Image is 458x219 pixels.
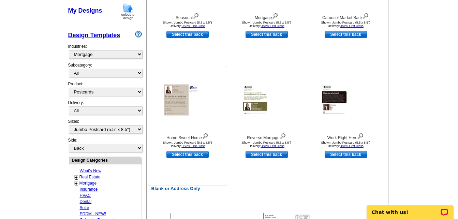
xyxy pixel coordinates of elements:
a: use this design [325,151,367,158]
div: Design Categories [69,157,142,163]
div: Product: [68,81,142,100]
img: view design details [272,12,278,19]
a: use this design [246,31,288,38]
img: Home Sweet Home [164,85,211,116]
a: Real Estate [79,175,101,179]
a: + [75,181,78,186]
a: USPS First Class [340,24,364,28]
a: use this design [246,151,288,158]
img: Reverse Morgage [243,85,291,116]
div: Reverse Morgage [229,132,304,141]
a: USPS First Class [261,144,284,148]
a: USPS First Class [340,144,364,148]
a: Insurance [80,187,98,192]
a: Solar [80,205,89,210]
div: Subcategory: [68,62,142,81]
img: Work Right Here [322,85,370,116]
a: use this design [325,31,367,38]
a: What's New [80,169,102,173]
iframe: LiveChat chat widget [362,198,458,219]
a: EDDM - NEW! [80,211,106,216]
div: Shown: Jumbo Postcard (5.5 x 8.5") Delivery: [229,21,304,28]
div: Delivery: [68,100,142,118]
div: Carousel Market Back [308,12,383,21]
a: USPS First Class [181,24,205,28]
a: HVAC [80,193,91,198]
img: view design details [193,12,199,19]
img: design-wizard-help-icon.png [135,31,142,38]
div: Work Right Here [308,132,383,141]
div: Shown: Jumbo Postcard (5.5 x 8.5") Delivery: [150,141,225,148]
div: Industries: [68,40,142,62]
div: Shown: Jumbo Postcard (5.5 x 8.5") Delivery: [150,21,225,28]
a: USPS First Class [181,144,205,148]
a: use this design [166,31,209,38]
img: view design details [363,12,369,19]
a: use this design [166,151,209,158]
div: Sizes: [68,118,142,137]
a: Dental [80,199,92,204]
div: Seasonal [150,12,225,21]
div: Mortgage [229,12,304,21]
a: Mortgage [79,181,97,186]
img: view design details [280,132,286,139]
h2: Blank or Address Only [148,186,389,191]
div: Shown: Jumbo Postcard (5.5 x 8.5") Delivery: [308,141,383,148]
a: + [75,175,78,180]
div: Shown: Jumbo Postcard (5.5 x 8.5") Delivery: [308,21,383,28]
div: Home Sweet Home [150,132,225,141]
a: My Designs [68,7,102,14]
img: upload-design [119,3,137,20]
div: Side: [68,137,142,153]
a: Design Templates [68,32,120,39]
img: view design details [357,132,364,139]
img: view design details [202,132,208,139]
div: Shown: Jumbo Postcard (5.5 x 8.5") Delivery: [229,141,304,148]
a: USPS First Class [261,24,284,28]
